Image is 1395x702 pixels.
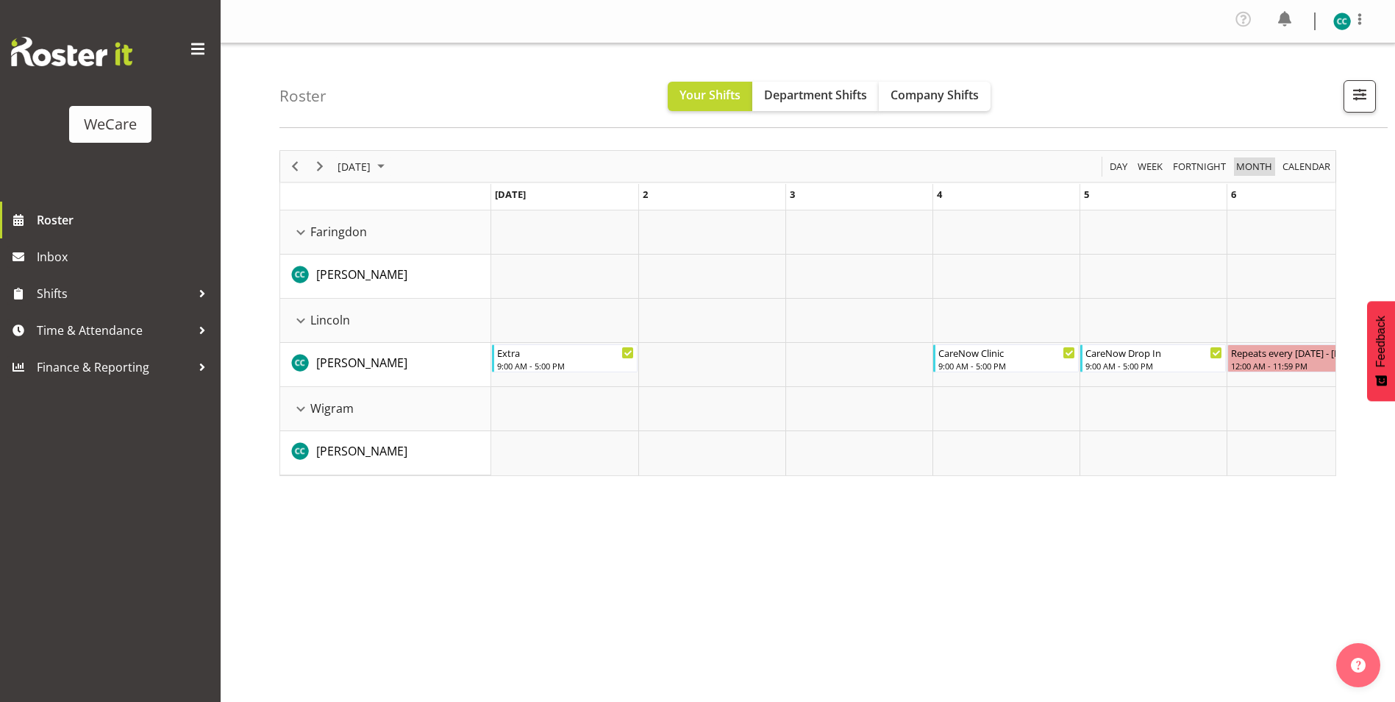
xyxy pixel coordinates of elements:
span: Sunday, August 3, 2025 [790,188,795,201]
span: [PERSON_NAME] [316,443,407,459]
span: Friday, August 1, 2025 [495,188,526,201]
span: Department Shifts [764,87,867,103]
span: Lincoln [310,311,350,329]
span: Saturday, August 2, 2025 [643,188,648,201]
span: Shifts [37,283,191,305]
span: calendar [1281,157,1332,176]
td: Charlotte Courtney resource [280,343,491,387]
span: [PERSON_NAME] [316,355,407,371]
span: Company Shifts [891,87,979,103]
span: Week [1136,157,1164,176]
img: help-xxl-2.png [1351,658,1366,673]
button: Timeline Week [1135,157,1166,176]
a: [PERSON_NAME] [316,442,407,460]
td: Faringdon resource [280,210,491,255]
span: Finance & Reporting [37,356,191,378]
td: Lincoln resource [280,299,491,343]
div: Charlotte Courtney"s event - Repeats every wednesday - Charlotte Courtney Begin From Wednesday, A... [1227,344,1373,372]
div: Charlotte Courtney"s event - CareNow Drop In Begin From Tuesday, August 5, 2025 at 9:00:00 AM GMT... [1080,344,1226,372]
span: Roster [37,209,213,231]
img: Rosterit website logo [11,37,132,66]
td: Wigram resource [280,387,491,431]
div: 12:00 AM - 11:59 PM [1231,360,1369,372]
a: [PERSON_NAME] [316,354,407,372]
span: Wednesday, August 6, 2025 [1231,188,1236,201]
div: Next [307,151,332,182]
span: Fortnight [1171,157,1227,176]
button: Department Shifts [752,82,879,111]
span: Wigram [310,400,354,417]
span: Your Shifts [679,87,741,103]
button: Feedback - Show survey [1367,301,1395,401]
div: 9:00 AM - 5:00 PM [497,360,634,372]
button: Filter Shifts [1344,80,1376,113]
span: Monday, August 4, 2025 [937,188,942,201]
span: Tuesday, August 5, 2025 [1084,188,1089,201]
div: Previous [282,151,307,182]
div: Charlotte Courtney"s event - Extra Begin From Friday, August 1, 2025 at 9:00:00 AM GMT+12:00 Ends... [492,344,638,372]
button: Previous [285,157,305,176]
span: Feedback [1374,316,1388,367]
button: Company Shifts [879,82,991,111]
div: Extra [497,345,634,360]
a: [PERSON_NAME] [316,266,407,283]
div: Charlotte Courtney"s event - CareNow Clinic Begin From Monday, August 4, 2025 at 9:00:00 AM GMT+1... [933,344,1079,372]
button: Your Shifts [668,82,752,111]
div: 9:00 AM - 5:00 PM [1085,360,1222,372]
button: Next [310,157,330,176]
div: 9:00 AM - 5:00 PM [938,360,1075,372]
h4: Roster [279,88,327,104]
span: Month [1235,157,1274,176]
span: Inbox [37,246,213,268]
button: Month [1280,157,1333,176]
div: CareNow Clinic [938,345,1075,360]
span: Day [1108,157,1129,176]
button: Timeline Day [1107,157,1130,176]
div: CareNow Drop In [1085,345,1222,360]
td: Charlotte Courtney resource [280,431,491,475]
span: Faringdon [310,223,367,241]
button: August 2025 [335,157,391,176]
span: [DATE] [336,157,372,176]
div: of August 2025 [279,150,1336,476]
span: [PERSON_NAME] [316,266,407,283]
td: Charlotte Courtney resource [280,255,491,299]
div: WeCare [84,113,137,135]
span: Time & Attendance [37,319,191,341]
div: Repeats every [DATE] - [PERSON_NAME] [1231,345,1369,360]
button: Timeline Month [1234,157,1275,176]
img: charlotte-courtney11007.jpg [1333,13,1351,30]
button: Fortnight [1171,157,1229,176]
